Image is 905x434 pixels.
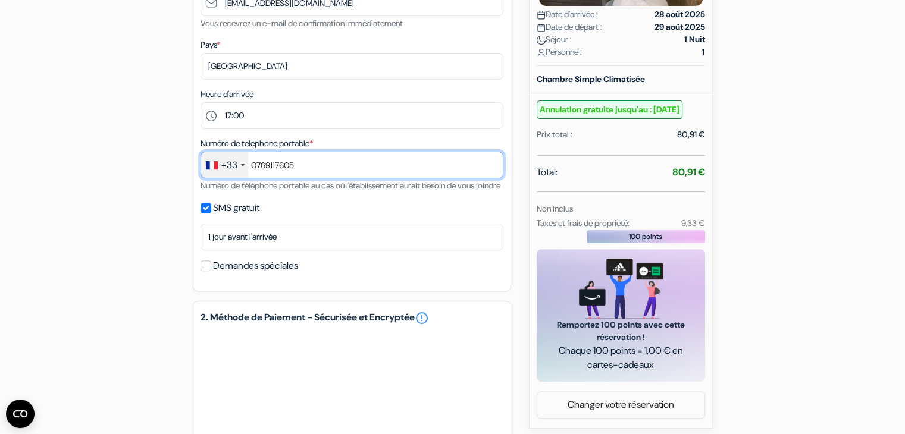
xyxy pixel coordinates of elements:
small: Taxes et frais de propriété: [537,218,630,228]
input: 6 12 34 56 78 [201,152,503,178]
span: Date de départ : [537,21,602,33]
span: Remportez 100 points avec cette réservation ! [551,319,691,344]
small: Non inclus [537,203,573,214]
span: Date d'arrivée : [537,8,598,21]
span: Total: [537,165,558,180]
div: 80,91 € [677,128,705,141]
strong: 80,91 € [672,166,705,178]
a: Changer votre réservation [537,394,704,416]
strong: 1 [702,46,705,58]
strong: 1 Nuit [684,33,705,46]
small: Numéro de téléphone portable au cas où l'établissement aurait besoin de vous joindre [201,180,500,191]
a: error_outline [415,311,429,325]
div: France: +33 [201,152,248,178]
small: 9,33 € [681,218,704,228]
small: Vous recevrez un e-mail de confirmation immédiatement [201,18,403,29]
h5: 2. Méthode de Paiement - Sécurisée et Encryptée [201,311,503,325]
label: Heure d'arrivée [201,88,253,100]
img: moon.svg [537,36,546,45]
img: calendar.svg [537,23,546,32]
div: Prix total : [537,128,572,141]
span: 100 points [629,231,662,242]
div: +33 [221,158,237,172]
strong: 28 août 2025 [655,8,705,21]
img: user_icon.svg [537,48,546,57]
label: Numéro de telephone portable [201,137,313,150]
strong: 29 août 2025 [655,21,705,33]
span: Personne : [537,46,582,58]
label: Pays [201,39,220,51]
img: gift_card_hero_new.png [579,259,663,319]
button: Open CMP widget [6,400,35,428]
label: Demandes spéciales [213,257,298,274]
label: SMS gratuit [213,200,259,216]
small: Annulation gratuite jusqu'au : [DATE] [537,100,682,119]
span: Séjour : [537,33,572,46]
img: calendar.svg [537,11,546,20]
b: Chambre Simple Climatisée [537,74,645,84]
span: Chaque 100 points = 1,00 € en cartes-cadeaux [551,344,691,372]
